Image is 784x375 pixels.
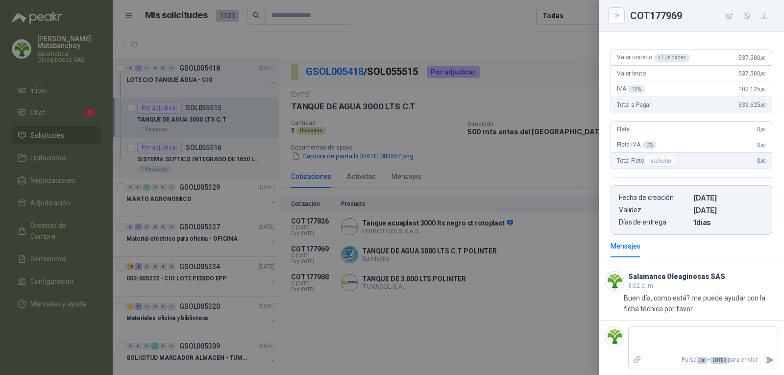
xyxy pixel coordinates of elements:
[605,272,624,290] img: Company Logo
[693,194,764,202] p: [DATE]
[757,142,766,149] span: 0
[628,85,645,93] div: 19 %
[757,157,766,164] span: 0
[738,101,766,108] span: 639.625
[619,194,689,202] p: Fecha de creación
[617,126,630,133] span: Flete
[629,351,645,369] label: Adjuntar archivos
[628,282,655,289] span: 8:02 a. m.
[654,54,690,62] div: x 1 Unidades
[693,218,764,226] p: 1 dias
[757,126,766,133] span: 0
[760,71,766,76] span: ,00
[760,158,766,164] span: ,00
[760,143,766,148] span: ,00
[710,357,728,364] span: ENTER
[628,274,725,279] h3: Salamanca Oleaginosas SAS
[738,70,766,77] span: 537.500
[760,87,766,92] span: ,00
[617,85,645,93] span: IVA
[611,241,640,251] div: Mensajes
[630,8,772,24] div: COT177969
[619,206,689,214] p: Validez
[761,351,778,369] button: Enviar
[617,155,677,167] span: Total Flete
[693,206,764,214] p: [DATE]
[760,127,766,132] span: ,00
[642,141,657,149] div: 0 %
[738,86,766,93] span: 102.125
[605,327,624,346] img: Company Logo
[617,141,657,149] span: Flete IVA
[645,351,762,369] p: Pulsa + para enviar
[611,10,622,22] button: Close
[760,102,766,108] span: ,00
[617,101,651,108] span: Total a Pagar
[619,218,689,226] p: Días de entrega
[624,293,778,314] p: Buen día, como está? me puede ayudar con la ficha técnica por favor
[646,155,675,167] div: Incluido
[697,357,707,364] span: Ctrl
[760,55,766,61] span: ,00
[617,70,645,77] span: Valor bruto
[617,54,690,62] span: Valor unitario
[738,54,766,61] span: 537.500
